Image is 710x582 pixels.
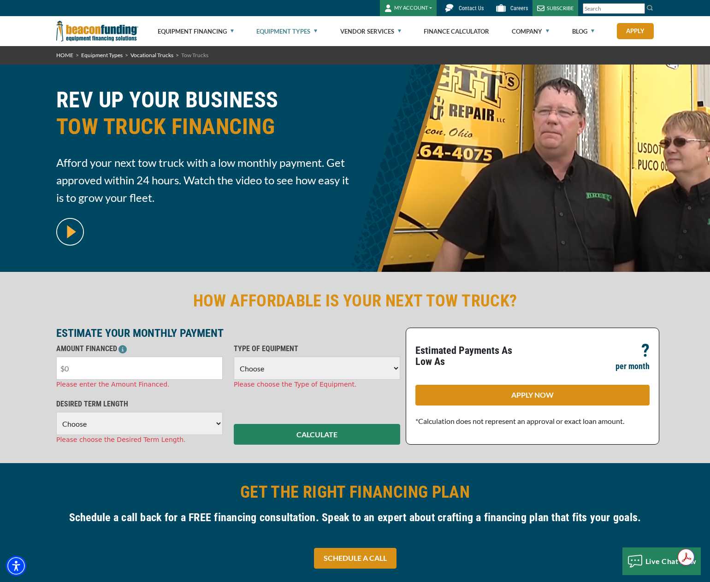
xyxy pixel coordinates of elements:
[583,3,645,14] input: Search
[81,52,123,59] a: Equipment Types
[617,23,654,39] a: Apply
[415,345,527,367] p: Estimated Payments As Low As
[510,5,528,12] span: Careers
[56,16,138,46] img: Beacon Funding Corporation logo
[415,417,624,425] span: *Calculation does not represent an approval or exact loan amount.
[56,357,223,380] input: $0
[641,345,650,356] p: ?
[635,5,643,12] a: Clear search text
[234,343,400,354] p: TYPE OF EQUIPMENT
[645,557,697,565] span: Live Chat Now
[56,482,654,503] h2: GET THE RIGHT FINANCING PLAN
[56,510,654,525] h4: Schedule a call back for a FREE financing consultation. Speak to an expert about crafting a finan...
[615,361,650,372] p: per month
[56,435,223,445] div: Please choose the Desired Term Length.
[56,343,223,354] p: AMOUNT FINANCED
[158,17,234,46] a: Equipment Financing
[234,424,400,445] button: CALCULATE
[6,556,26,576] div: Accessibility Menu
[424,17,489,46] a: Finance Calculator
[181,52,208,59] span: Tow Trucks
[415,385,650,406] a: APPLY NOW
[646,4,654,12] img: Search
[56,52,73,59] a: HOME
[340,17,401,46] a: Vendor Services
[234,380,400,389] div: Please choose the Type of Equipment.
[130,52,173,59] a: Vocational Trucks
[56,399,223,410] p: DESIRED TERM LENGTH
[572,17,594,46] a: Blog
[512,17,549,46] a: Company
[56,380,223,389] div: Please enter the Amount Financed.
[56,113,349,140] span: TOW TRUCK FINANCING
[56,154,349,206] span: Afford your next tow truck with a low monthly payment. Get approved within 24 hours. Watch the vi...
[56,87,349,147] h1: REV UP YOUR BUSINESS
[56,218,84,246] img: video modal pop-up play button
[56,328,400,339] p: ESTIMATE YOUR MONTHLY PAYMENT
[256,17,317,46] a: Equipment Types
[622,547,701,575] button: Live Chat Now
[56,290,654,312] h2: HOW AFFORDABLE IS YOUR NEXT TOW TRUCK?
[314,548,396,569] a: SCHEDULE A CALL - open in a new tab
[459,5,484,12] span: Contact Us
